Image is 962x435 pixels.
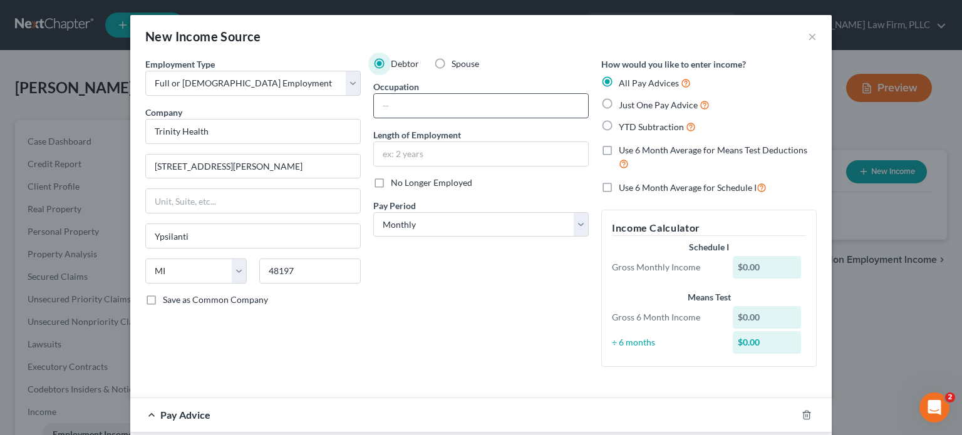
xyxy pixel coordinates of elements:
[733,256,802,279] div: $0.00
[619,100,698,110] span: Just One Pay Advice
[606,336,727,349] div: ÷ 6 months
[391,58,419,69] span: Debtor
[146,189,360,213] input: Unit, Suite, etc...
[606,261,727,274] div: Gross Monthly Income
[163,294,268,305] span: Save as Common Company
[612,291,806,304] div: Means Test
[452,58,479,69] span: Spouse
[145,119,361,144] input: Search company by name...
[619,78,679,88] span: All Pay Advices
[733,306,802,329] div: $0.00
[733,331,802,354] div: $0.00
[146,224,360,248] input: Enter city...
[619,121,684,132] span: YTD Subtraction
[145,59,215,69] span: Employment Type
[259,258,361,284] input: Enter zip...
[808,29,817,44] button: ×
[612,220,806,236] h5: Income Calculator
[373,80,419,93] label: Occupation
[619,182,757,193] span: Use 6 Month Average for Schedule I
[373,200,416,211] span: Pay Period
[145,28,261,45] div: New Income Source
[146,155,360,178] input: Enter address...
[374,94,588,118] input: --
[919,392,949,422] iframe: Intercom live chat
[145,107,182,118] span: Company
[374,142,588,166] input: ex: 2 years
[612,241,806,253] div: Schedule I
[945,392,955,402] span: 2
[391,177,472,188] span: No Longer Employed
[606,311,727,324] div: Gross 6 Month Income
[160,409,210,421] span: Pay Advice
[601,58,746,71] label: How would you like to enter income?
[373,128,461,141] label: Length of Employment
[619,145,807,155] span: Use 6 Month Average for Means Test Deductions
